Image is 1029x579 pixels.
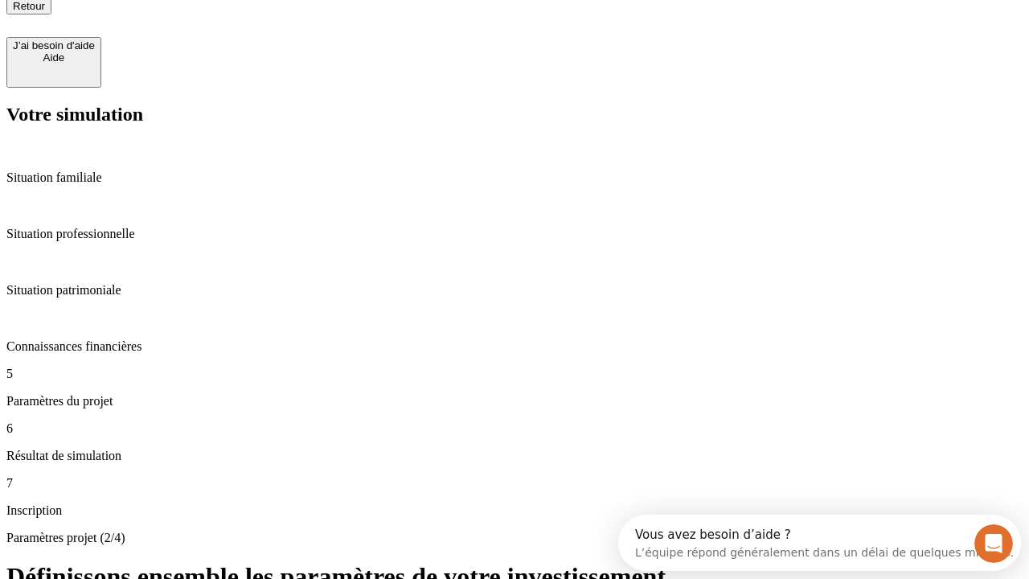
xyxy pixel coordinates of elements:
[6,531,1023,545] p: Paramètres projet (2/4)
[6,476,1023,491] p: 7
[6,421,1023,436] p: 6
[6,227,1023,241] p: Situation professionnelle
[6,170,1023,185] p: Situation familiale
[6,449,1023,463] p: Résultat de simulation
[6,503,1023,518] p: Inscription
[6,6,443,51] div: Ouvrir le Messenger Intercom
[17,27,396,43] div: L’équipe répond généralement dans un délai de quelques minutes.
[13,39,95,51] div: J’ai besoin d'aide
[6,394,1023,409] p: Paramètres du projet
[6,37,101,88] button: J’ai besoin d'aideAide
[618,515,1021,571] iframe: Intercom live chat discovery launcher
[6,104,1023,125] h2: Votre simulation
[6,367,1023,381] p: 5
[6,283,1023,298] p: Situation patrimoniale
[17,14,396,27] div: Vous avez besoin d’aide ?
[6,339,1023,354] p: Connaissances financières
[974,524,1013,563] iframe: Intercom live chat
[13,51,95,64] div: Aide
